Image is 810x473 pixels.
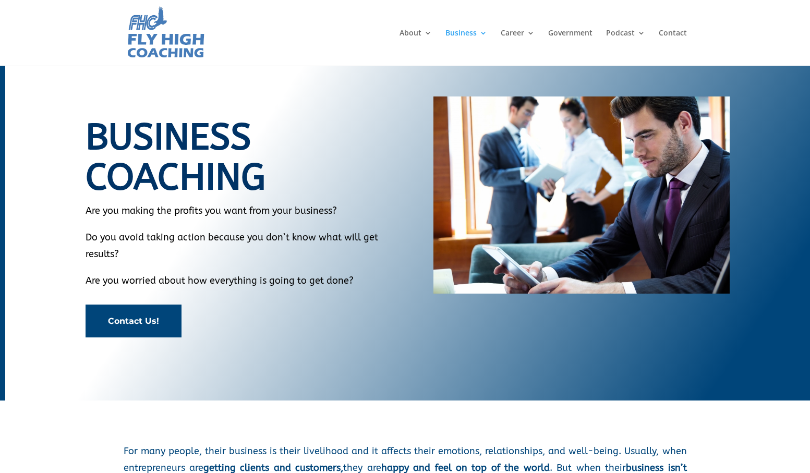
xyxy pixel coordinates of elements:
a: About [400,29,432,66]
a: Contact [659,29,687,66]
span: Are you making the profits you want from your business? [86,205,337,216]
img: 350460-20170322 [433,96,730,294]
a: Contact Us! [86,305,182,337]
span: Are you worried about how everything is going to get done? [86,275,354,286]
span: Business Coaching [86,116,265,199]
a: Career [501,29,535,66]
span: Do you avoid taking action because you don’t know what will get results? [86,232,378,260]
a: Podcast [606,29,645,66]
a: Government [548,29,593,66]
a: Business [445,29,487,66]
img: Fly High Coaching [126,5,205,60]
